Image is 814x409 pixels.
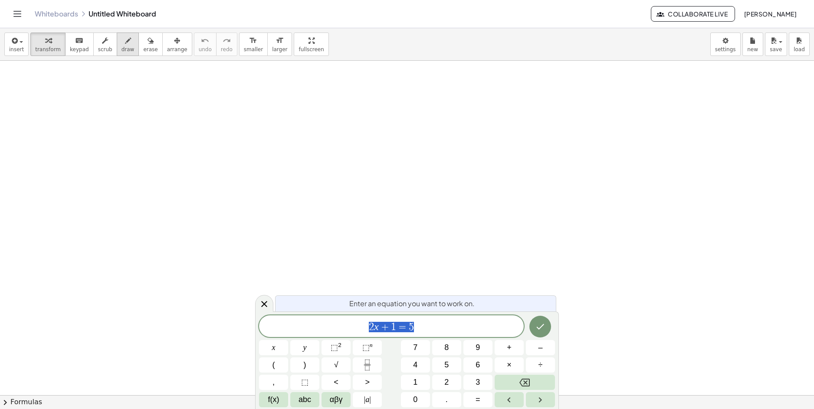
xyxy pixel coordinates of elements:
[353,392,382,407] button: Absolute value
[370,342,373,348] sup: n
[364,395,366,404] span: |
[167,46,187,52] span: arrange
[10,7,24,21] button: Toggle navigation
[9,46,24,52] span: insert
[413,376,417,388] span: 1
[444,342,449,353] span: 8
[290,392,319,407] button: Alphabet
[369,395,371,404] span: |
[463,340,492,355] button: 9
[495,375,555,390] button: Backspace
[526,357,555,373] button: Divide
[495,340,524,355] button: Plus
[463,357,492,373] button: 6
[338,342,341,348] sup: 2
[401,340,430,355] button: 7
[259,375,288,390] button: ,
[272,376,275,388] span: ,
[413,342,417,353] span: 7
[495,392,524,407] button: Left arrow
[93,33,117,56] button: scrub
[4,33,29,56] button: insert
[303,342,307,353] span: y
[249,36,257,46] i: format_size
[391,322,396,332] span: 1
[223,36,231,46] i: redo
[789,33,810,56] button: load
[463,375,492,390] button: 3
[272,46,287,52] span: larger
[409,322,414,332] span: 5
[770,46,782,52] span: save
[432,392,461,407] button: .
[476,376,480,388] span: 3
[507,342,512,353] span: +
[526,392,555,407] button: Right arrow
[538,359,543,371] span: ÷
[35,10,78,18] a: Whiteboards
[259,392,288,407] button: Functions
[396,322,409,332] span: =
[121,46,135,52] span: draw
[299,394,311,406] span: abc
[322,340,351,355] button: Squared
[70,46,89,52] span: keypad
[267,33,292,56] button: format_sizelarger
[117,33,139,56] button: draw
[413,394,417,406] span: 0
[272,359,275,371] span: (
[272,342,276,353] span: x
[369,322,374,332] span: 2
[737,6,804,22] button: [PERSON_NAME]
[276,36,284,46] i: format_size
[353,357,382,373] button: Fraction
[765,33,787,56] button: save
[194,33,217,56] button: undoundo
[538,342,542,353] span: –
[259,357,288,373] button: (
[199,46,212,52] span: undo
[374,321,379,332] var: x
[334,376,338,388] span: <
[401,392,430,407] button: 0
[268,394,279,406] span: f(x)
[334,359,338,371] span: √
[379,322,391,332] span: +
[259,340,288,355] button: x
[322,357,351,373] button: Square root
[710,33,741,56] button: settings
[304,359,306,371] span: )
[747,46,758,52] span: new
[362,343,370,352] span: ⬚
[476,342,480,353] span: 9
[30,33,66,56] button: transform
[301,376,309,388] span: ⬚
[794,46,805,52] span: load
[364,394,371,406] span: a
[75,36,83,46] i: keyboard
[476,394,480,406] span: =
[35,46,61,52] span: transform
[744,10,797,18] span: [PERSON_NAME]
[401,357,430,373] button: 4
[216,33,237,56] button: redoredo
[322,392,351,407] button: Greek alphabet
[349,298,475,309] span: Enter an equation you want to work on.
[444,376,449,388] span: 2
[742,33,763,56] button: new
[413,359,417,371] span: 4
[294,33,328,56] button: fullscreen
[162,33,192,56] button: arrange
[463,392,492,407] button: Equals
[290,340,319,355] button: y
[290,375,319,390] button: Placeholder
[221,46,233,52] span: redo
[495,357,524,373] button: Times
[65,33,94,56] button: keyboardkeypad
[432,375,461,390] button: 2
[715,46,736,52] span: settings
[444,359,449,371] span: 5
[651,6,735,22] button: Collaborate Live
[658,10,728,18] span: Collaborate Live
[331,343,338,352] span: ⬚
